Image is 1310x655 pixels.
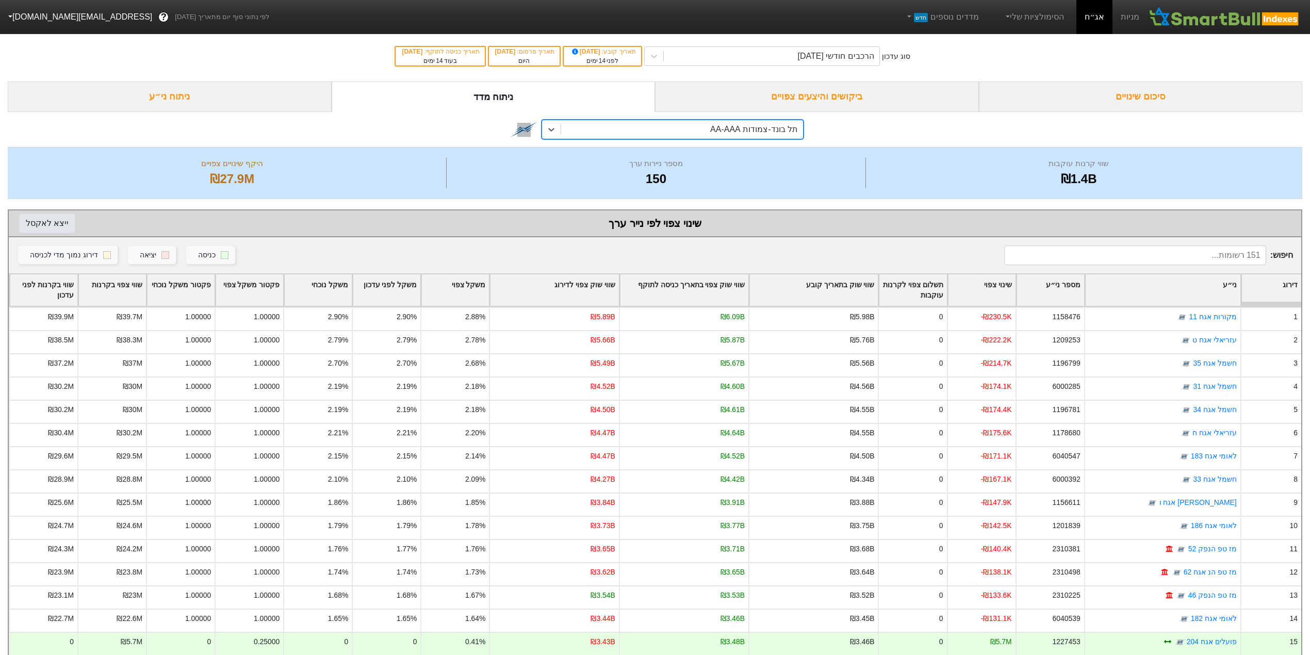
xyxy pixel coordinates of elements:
div: 1.76% [328,544,348,554]
div: ₪30.2M [117,428,142,438]
div: ₪23M [123,590,142,601]
div: ₪25.5M [117,497,142,508]
img: tase link [1172,568,1182,578]
div: Toggle SortBy [1241,274,1301,306]
div: סיכום שינויים [979,81,1303,112]
div: -₪230.5K [981,312,1012,322]
img: tase link [1175,637,1185,648]
div: 2.19% [328,381,348,392]
div: 1.00000 [254,404,280,415]
div: 2.79% [328,335,348,346]
div: ₪30.2M [48,381,74,392]
div: 2.70% [397,358,417,369]
span: חיפוש : [1004,245,1293,265]
div: ₪30M [123,404,142,415]
div: 2 [1293,335,1298,346]
div: ₪25.6M [48,497,74,508]
div: שינוי צפוי לפי נייר ערך [19,216,1291,231]
div: 2.90% [397,312,417,322]
a: עזריאלי אגח ח [1192,429,1237,437]
div: Toggle SortBy [948,274,1016,306]
a: חשמל אגח 31 [1193,383,1237,391]
div: ₪4.56B [850,381,874,392]
div: 1.00000 [185,613,211,624]
div: ₪3.64B [850,567,874,578]
div: 2.15% [328,451,348,462]
div: לפני ימים [569,56,635,65]
div: 2.78% [465,335,485,346]
div: ₪3.43B [591,636,615,647]
button: יציאה [128,246,176,265]
a: הסימולציות שלי [1000,7,1069,27]
div: ₪4.55B [850,404,874,415]
div: 1.00000 [254,358,280,369]
div: Toggle SortBy [1017,274,1084,306]
div: 1.77% [397,544,417,554]
div: 1.00000 [185,544,211,554]
div: 1.00000 [254,520,280,531]
div: -₪140.4K [981,544,1012,554]
div: Toggle SortBy [1085,274,1240,306]
div: ₪39.9M [48,312,74,322]
div: 0 [939,636,943,647]
div: 1.64% [465,613,485,624]
img: tase link [1181,336,1191,346]
div: 2.88% [465,312,485,322]
div: ₪3.53B [720,590,745,601]
div: ביקושים והיצעים צפויים [655,81,979,112]
div: 4 [1293,381,1298,392]
div: 2.14% [465,451,485,462]
div: ₪28.9M [48,474,74,485]
div: 1.00000 [254,497,280,508]
div: 1209253 [1053,335,1080,346]
div: ₪30M [123,381,142,392]
div: -₪214.7K [981,358,1012,369]
div: 1.00000 [185,335,211,346]
div: Toggle SortBy [490,274,618,306]
div: ₪3.54B [591,590,615,601]
div: 2310498 [1053,567,1080,578]
div: -₪174.1K [981,381,1012,392]
div: ₪4.52B [591,381,615,392]
div: ₪4.55B [850,428,874,438]
div: ₪3.77B [720,520,745,531]
a: [PERSON_NAME] אגח ו [1159,499,1237,507]
div: ₪24.7M [48,520,74,531]
div: ₪24.3M [48,544,74,554]
div: ₪3.65B [720,567,745,578]
div: ₪24.6M [117,520,142,531]
div: 1.76% [465,544,485,554]
a: חשמל אגח 33 [1193,476,1237,484]
div: ₪37.2M [48,358,74,369]
div: ₪6.09B [720,312,745,322]
div: 1.86% [397,497,417,508]
div: 1.00000 [185,451,211,462]
div: 2.15% [397,451,417,462]
div: ₪38.5M [48,335,74,346]
div: Toggle SortBy [879,274,946,306]
div: ₪3.48B [720,636,745,647]
img: tase link [1179,521,1189,532]
div: 7 [1293,451,1298,462]
div: 0 [939,358,943,369]
img: tase link [1176,591,1186,601]
div: ₪23.8M [117,567,142,578]
div: 5 [1293,404,1298,415]
div: 12 [1290,567,1298,578]
img: tase link [1181,429,1191,439]
div: Toggle SortBy [749,274,878,306]
div: ₪3.45B [850,613,874,624]
div: -₪133.6K [981,590,1012,601]
div: 1.00000 [185,520,211,531]
div: ₪29.5M [117,451,142,462]
div: Toggle SortBy [147,274,215,306]
a: מדדים נוספיםחדש [901,7,983,27]
div: 150 [449,170,863,188]
div: 6 [1293,428,1298,438]
span: [DATE] [495,48,517,55]
div: 1201839 [1053,520,1080,531]
div: 1.00000 [254,381,280,392]
div: ₪4.60B [720,381,745,392]
img: tase link [1181,475,1191,485]
div: ₪3.44B [591,613,615,624]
